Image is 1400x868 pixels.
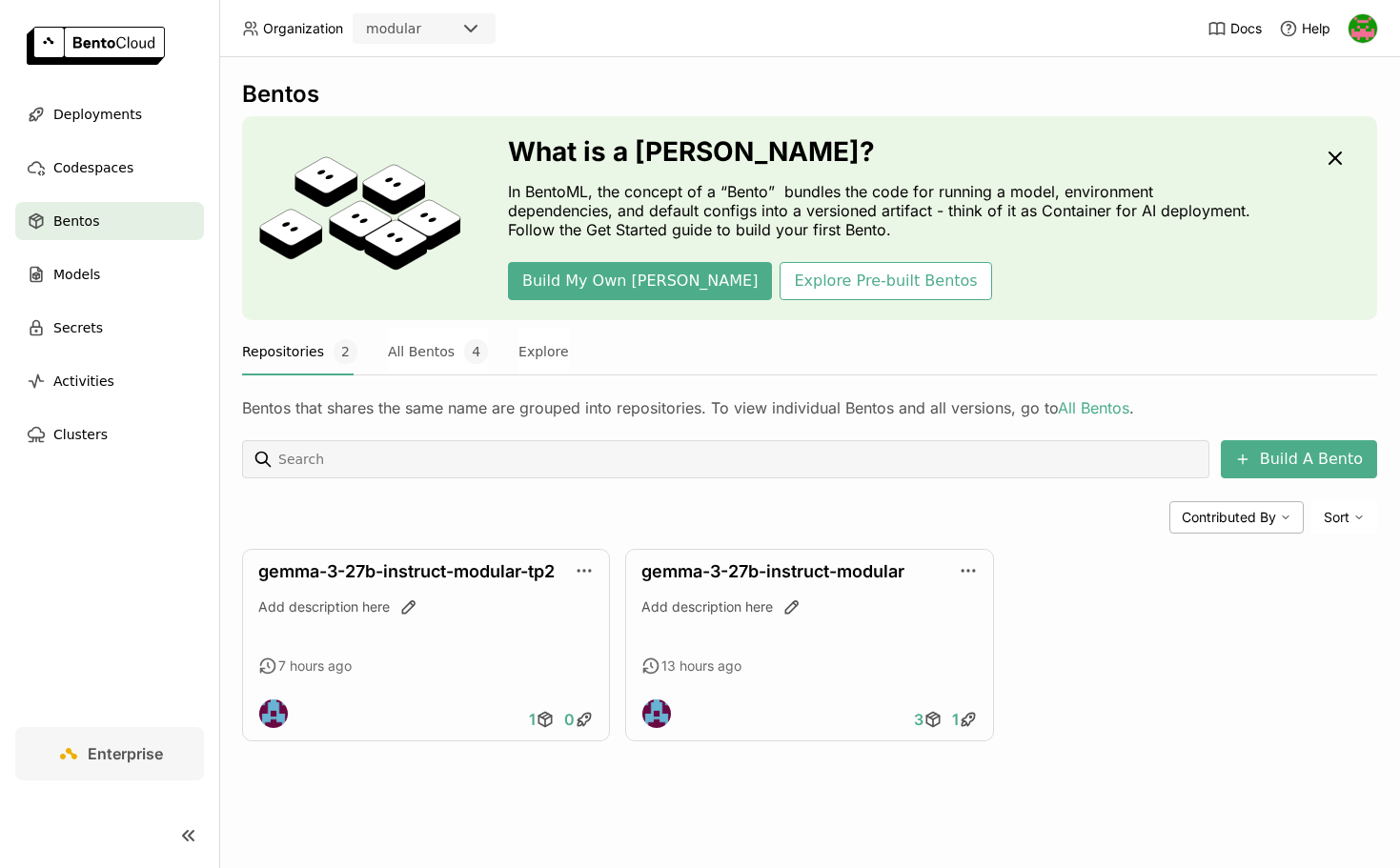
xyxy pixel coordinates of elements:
img: Eve Weinberg [1349,14,1377,43]
div: Bentos that shares the same name are grouped into repositories. To view individual Bentos and all... [242,398,1377,417]
span: Help [1302,20,1330,37]
input: Search [276,444,1202,474]
a: 1 [524,700,559,738]
span: 4 [464,339,488,364]
button: Explore [518,328,569,375]
span: 1 [529,710,536,729]
span: 3 [914,710,923,729]
div: Add description here [641,597,977,616]
span: Activities [53,370,114,393]
div: Bentos [242,80,1377,109]
span: 1 [952,710,959,729]
span: 0 [564,710,575,729]
a: Models [15,255,204,293]
span: Clusters [53,423,108,446]
a: 1 [947,700,983,738]
span: Organization [263,20,343,37]
span: Codespaces [53,156,133,179]
span: Sort [1324,509,1349,526]
div: Add description here [258,597,594,616]
h3: What is a [PERSON_NAME]? [508,136,1261,167]
span: Models [53,263,100,286]
a: All Bentos [1058,398,1129,417]
a: 3 [909,700,947,738]
button: All Bentos [388,328,488,375]
div: Help [1279,19,1330,38]
a: Docs [1207,19,1262,38]
a: Deployments [15,95,204,133]
div: Contributed By [1169,501,1304,534]
a: Enterprise [15,727,204,780]
span: Secrets [53,316,103,339]
button: Repositories [242,328,357,375]
input: Selected modular. [423,20,425,39]
span: 13 hours ago [661,657,741,675]
button: Build A Bento [1221,440,1377,478]
div: Sort [1311,501,1377,534]
a: Codespaces [15,149,204,187]
span: 2 [334,339,357,364]
button: Explore Pre-built Bentos [780,262,991,300]
span: Docs [1230,20,1262,37]
span: Deployments [53,103,142,126]
a: 0 [559,700,599,738]
span: Enterprise [88,744,163,763]
img: Jiang [642,699,671,728]
a: Activities [15,362,204,400]
a: gemma-3-27b-instruct-modular [641,561,904,581]
a: Secrets [15,309,204,347]
button: Build My Own [PERSON_NAME] [508,262,772,300]
div: modular [366,19,421,38]
img: logo [27,27,165,65]
a: gemma-3-27b-instruct-modular-tp2 [258,561,555,581]
a: Clusters [15,415,204,454]
img: Jiang [259,699,288,728]
span: Bentos [53,210,99,232]
span: Contributed By [1182,509,1276,526]
a: Bentos [15,202,204,240]
p: In BentoML, the concept of a “Bento” bundles the code for running a model, environment dependenci... [508,182,1261,239]
span: 7 hours ago [278,657,352,675]
img: cover onboarding [257,155,462,281]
